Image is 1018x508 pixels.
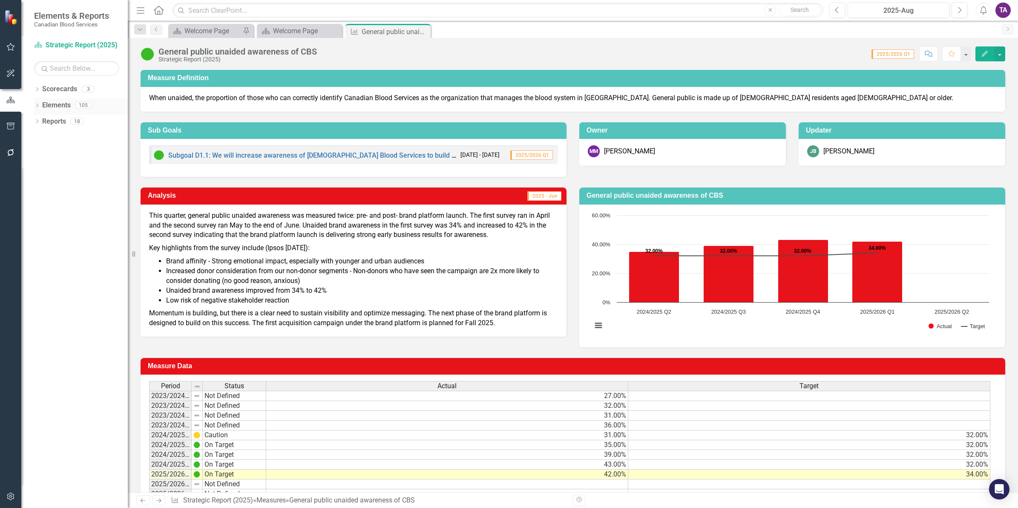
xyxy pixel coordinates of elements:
h3: Measure Definition [148,74,1001,82]
td: 2023/2024 Q2 [149,401,192,411]
input: Search ClearPoint... [173,3,823,18]
td: 2024/2025 Q4 [149,460,192,470]
img: 8DAGhfEEPCf229AAAAAElFTkSuQmCC [193,491,200,497]
h3: Measure Data [148,362,1001,370]
td: 32.00% [628,440,990,450]
li: Brand affinity - Strong emotional impact, especially with younger and urban audiences [166,257,558,266]
div: General public unaided awareness of CBS [289,496,415,504]
td: 2025/2026 Q2 [149,479,192,489]
img: IjK2lU6JAAAAAElFTkSuQmCC [193,461,200,468]
text: 32.00% [794,248,811,254]
div: 105 [75,102,92,109]
td: On Target [203,460,266,470]
h3: Updater [806,127,1001,134]
text: Target [970,323,985,329]
a: Elements [42,101,71,110]
div: General public unaided awareness of CBS [158,47,317,56]
button: 2025-Aug [848,3,949,18]
td: 43.00% [266,460,628,470]
td: On Target [203,470,266,479]
div: [PERSON_NAME] [823,147,874,156]
h3: Owner [587,127,782,134]
span: Actual [437,382,457,390]
td: 32.00% [628,460,990,470]
img: On Target [154,150,164,160]
td: 27.00% [266,391,628,401]
text: 2024/2025 Q4 [785,309,820,315]
td: On Target [203,440,266,450]
div: 2025-Aug [851,6,946,16]
div: Chart. Highcharts interactive chart. [588,211,997,339]
span: 2025 - Jun [527,191,561,201]
text: 20.00% [592,270,610,277]
td: Not Defined [203,391,266,401]
span: Period [161,382,180,390]
li: Low risk of negative stakeholder reaction [166,296,558,306]
text: Actual [937,323,952,329]
p: Key highlights from the survey include (Ipsos [DATE]): [149,242,558,255]
a: Subgoal D1.1: We will increase awareness of [DEMOGRAPHIC_DATA] Blood Services to build our commun... [168,151,542,159]
a: Scorecards [42,84,77,94]
div: 18 [70,118,84,125]
text: 32.00% [720,248,737,254]
h3: General public unaided awareness of CBS [587,192,1001,199]
td: Not Defined [203,489,266,499]
a: Measures [256,496,286,504]
td: Not Defined [203,401,266,411]
td: 2025/2026 Q3 [149,489,192,499]
input: Search Below... [34,61,119,76]
path: 2024/2025 Q3, 39. Actual. [704,245,754,302]
button: TA [995,3,1011,18]
p: When unaided, the proportion of those who can correctly identify Canadian Blood Services as the o... [149,93,997,103]
button: View chart menu, Chart [592,319,604,331]
div: Strategic Report (2025) [158,56,317,63]
text: 2024/2025 Q2 [637,309,671,315]
li: Increased donor consideration from our non-donor segments - Non-donors who have seen the campaign... [166,266,558,286]
a: Welcome Page [259,26,340,36]
img: 8DAGhfEEPCf229AAAAAElFTkSuQmCC [194,383,201,390]
small: Canadian Blood Services [34,21,109,28]
td: Not Defined [203,421,266,430]
text: 40.00% [592,241,610,248]
td: 36.00% [266,421,628,430]
svg: Interactive chart [588,211,993,339]
td: 42.00% [266,470,628,479]
img: 8DAGhfEEPCf229AAAAAElFTkSuQmCC [193,393,200,399]
td: 32.00% [628,430,990,440]
img: 8DAGhfEEPCf229AAAAAElFTkSuQmCC [193,412,200,419]
text: 60.00% [592,212,610,219]
td: 2024/2025 Q3 [149,450,192,460]
td: 32.00% [266,401,628,411]
h3: Analysis [148,192,332,199]
p: This quarter, general public unaided awareness was measured twice: pre- and post- brand platform ... [149,211,558,242]
td: 31.00% [266,411,628,421]
td: Not Defined [203,411,266,421]
td: 2024/2025 Q2 [149,440,192,450]
text: 2024/2025 Q3 [711,309,746,315]
div: [PERSON_NAME] [604,147,655,156]
a: Reports [42,117,66,127]
img: Yx0AAAAASUVORK5CYII= [193,432,200,439]
td: 34.00% [628,470,990,479]
td: 2023/2024 Q4 [149,421,192,430]
text: 2025/2026 Q2 [935,309,969,315]
img: 8DAGhfEEPCf229AAAAAElFTkSuQmCC [193,481,200,488]
td: 2025/2026 Q1 [149,470,192,479]
p: Momentum is building, but there is a clear need to sustain visibility and optimize messaging. The... [149,307,558,328]
text: 34.00% [868,245,886,251]
div: JB [807,145,819,157]
img: 8DAGhfEEPCf229AAAAAElFTkSuQmCC [193,402,200,409]
span: 2025/2026 Q1 [871,49,914,59]
text: 2025/2026 Q1 [860,309,894,315]
span: Search [791,6,809,13]
path: 2024/2025 Q2, 35. Actual. [629,251,679,302]
small: [DATE] - [DATE] [460,151,500,159]
span: Status [224,382,244,390]
td: 32.00% [628,450,990,460]
div: » » [171,496,567,505]
div: MM [588,145,600,157]
td: Caution [203,430,266,440]
td: 31.00% [266,430,628,440]
h3: Sub Goals [148,127,562,134]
